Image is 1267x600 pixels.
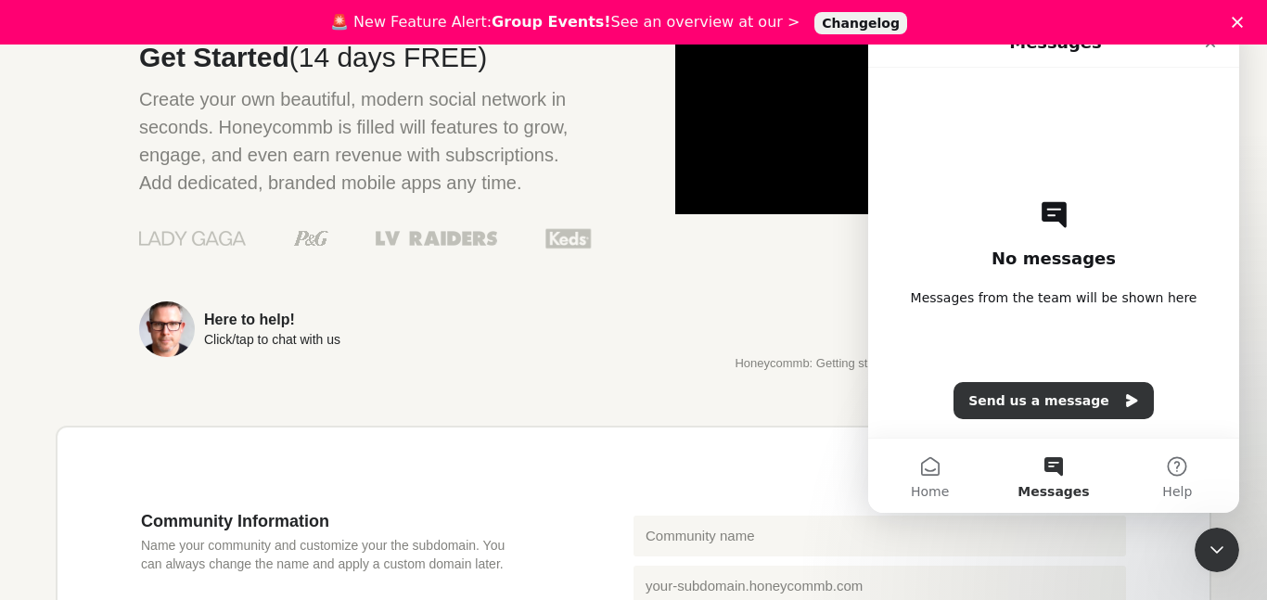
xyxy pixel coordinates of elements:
input: Community name [633,516,1126,556]
div: 🚨 New Feature Alert: See an overview at our > [330,13,800,32]
p: Honeycommb: Getting started and what you get in 49 seconds [675,357,1128,370]
p: Name your community and customize your the subdomain. You can always change the name and apply a ... [141,536,522,573]
b: Group Events! [492,13,611,31]
img: Sean [139,301,195,357]
span: (14 days FREE) [289,42,487,72]
div: Here to help! [204,313,340,327]
h2: Get Started [139,44,592,71]
a: Changelog [814,12,907,34]
img: Las Vegas Raiders [376,231,497,246]
img: Lady Gaga [139,224,246,252]
img: Keds [545,226,592,250]
p: Create your own beautiful, modern social network in seconds. Honeycommb is filled will features t... [139,85,592,197]
iframe: Intercom live chat [1195,528,1239,572]
a: Here to help!Click/tap to chat with us [139,301,592,357]
h3: Community Information [141,511,522,531]
div: Close [1232,17,1250,28]
iframe: Intercom live chat [868,19,1239,513]
img: Procter & Gamble [294,231,328,246]
div: Click/tap to chat with us [204,333,340,346]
